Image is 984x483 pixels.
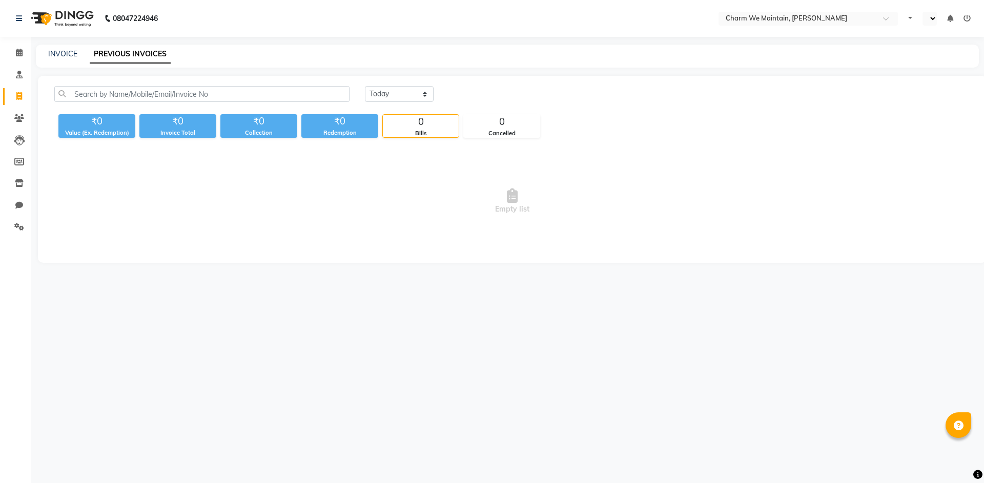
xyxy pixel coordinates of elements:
img: logo [26,4,96,33]
input: Search by Name/Mobile/Email/Invoice No [54,86,350,102]
b: 08047224946 [113,4,158,33]
div: Redemption [301,129,378,137]
div: ₹0 [220,114,297,129]
div: Cancelled [464,129,540,138]
div: Bills [383,129,459,138]
a: PREVIOUS INVOICES [90,45,171,64]
a: INVOICE [48,49,77,58]
div: ₹0 [301,114,378,129]
div: Value (Ex. Redemption) [58,129,135,137]
div: ₹0 [139,114,216,129]
div: 0 [383,115,459,129]
div: ₹0 [58,114,135,129]
div: Collection [220,129,297,137]
div: Invoice Total [139,129,216,137]
div: 0 [464,115,540,129]
span: Empty list [54,150,970,253]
